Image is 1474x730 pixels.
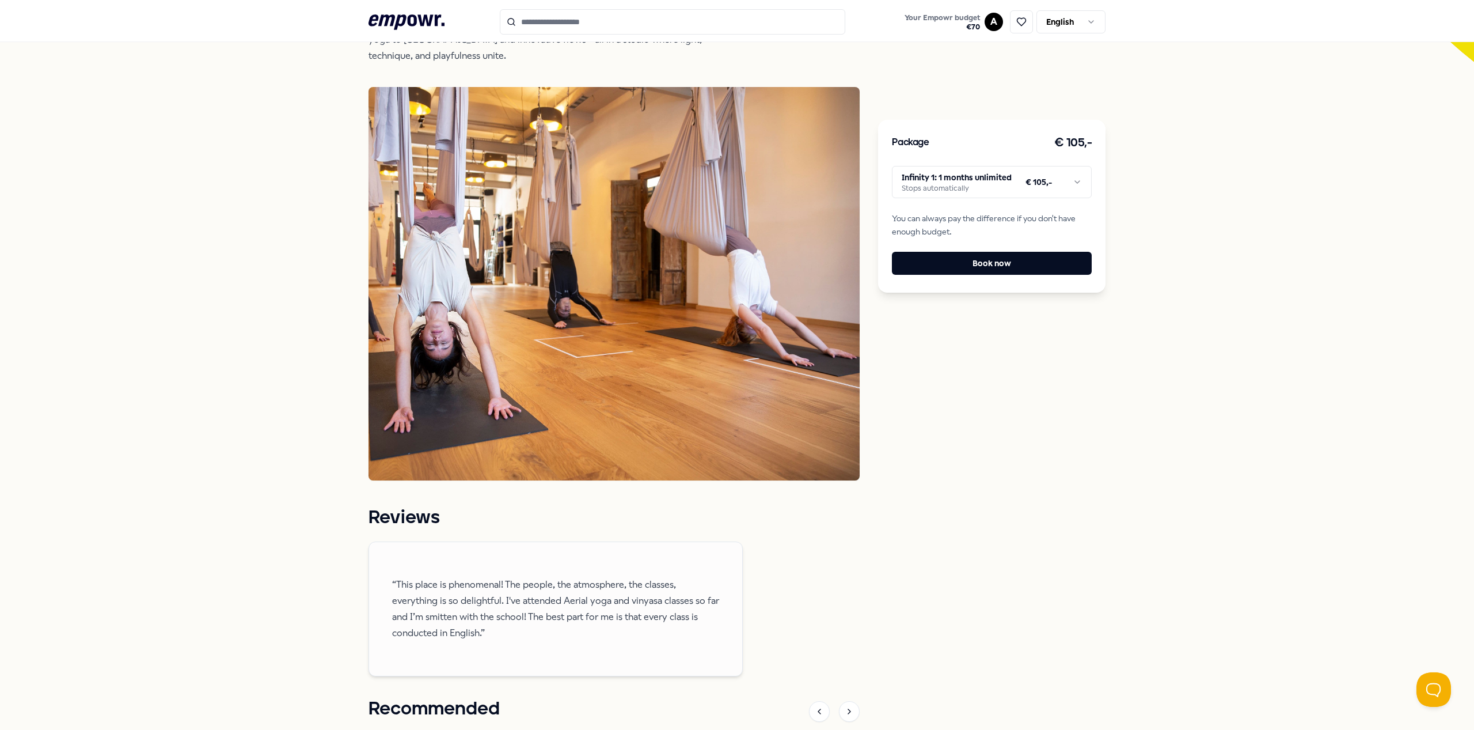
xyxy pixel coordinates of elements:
h3: € 105,- [1054,134,1092,152]
img: Product Image [368,87,860,481]
h1: Recommended [368,695,500,724]
h1: Reviews [368,504,860,532]
span: You can always pay the difference if you don't have enough budget. [892,212,1092,238]
p: “This place is phenomenal! The people, the atmosphere, the classes, everything is so delightful. ... [392,577,719,641]
button: Your Empowr budget€70 [902,11,982,34]
button: Book now [892,252,1092,275]
span: € 70 [905,22,980,32]
span: Your Empowr budget [905,13,980,22]
iframe: Help Scout Beacon - Open [1416,672,1451,707]
h3: Package [892,135,929,150]
input: Search for products, categories or subcategories [500,9,845,35]
button: A [985,13,1003,31]
a: Your Empowr budget€70 [900,10,985,34]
